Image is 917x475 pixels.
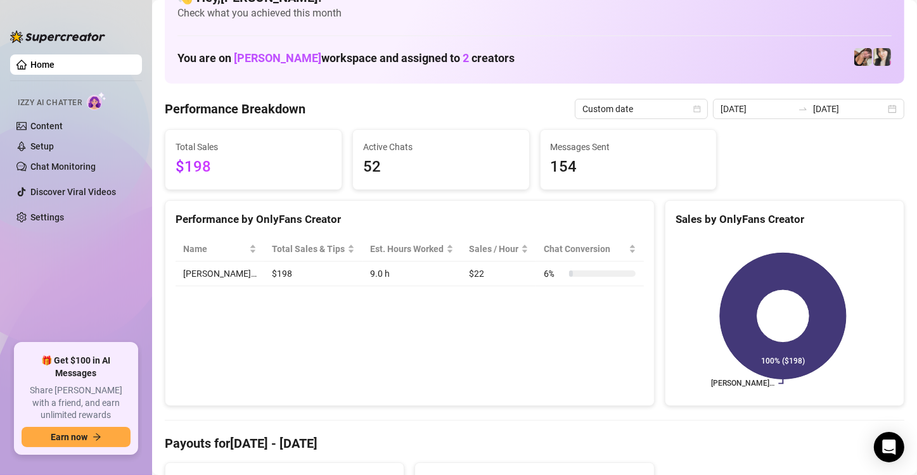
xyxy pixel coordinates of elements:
td: $22 [461,262,536,286]
span: Custom date [582,99,700,118]
a: Content [30,121,63,131]
th: Chat Conversion [536,237,643,262]
a: Chat Monitoring [30,161,96,172]
img: logo-BBDzfeDw.svg [10,30,105,43]
span: to [798,104,808,114]
input: End date [813,102,885,116]
span: Izzy AI Chatter [18,97,82,109]
span: 6 % [544,267,564,281]
span: swap-right [798,104,808,114]
img: Christina [873,48,891,66]
td: $198 [264,262,362,286]
span: $198 [176,155,331,179]
div: Performance by OnlyFans Creator [176,211,644,228]
a: Home [30,60,55,70]
text: [PERSON_NAME]… [711,379,774,388]
span: Sales / Hour [469,242,518,256]
a: Setup [30,141,54,151]
span: 🎁 Get $100 in AI Messages [22,355,131,379]
span: 154 [551,155,707,179]
img: AI Chatter [87,92,106,110]
div: Open Intercom Messenger [874,432,904,462]
span: 2 [463,51,469,65]
button: Earn nowarrow-right [22,427,131,447]
span: Share [PERSON_NAME] with a friend, and earn unlimited rewards [22,384,131,422]
span: Total Sales & Tips [272,242,345,256]
span: Active Chats [363,140,519,154]
h4: Payouts for [DATE] - [DATE] [165,434,904,452]
a: Discover Viral Videos [30,187,116,197]
span: arrow-right [93,433,101,441]
span: Earn now [51,432,87,442]
div: Est. Hours Worked [370,242,444,256]
h1: You are on workspace and assigned to creators [177,51,515,65]
span: 52 [363,155,519,179]
span: Chat Conversion [544,242,625,256]
td: 9.0 h [362,262,461,286]
h4: Performance Breakdown [165,100,305,118]
div: Sales by OnlyFans Creator [676,211,894,228]
th: Name [176,237,264,262]
span: Name [183,242,247,256]
span: calendar [693,105,701,113]
a: Settings [30,212,64,222]
span: [PERSON_NAME] [234,51,321,65]
th: Total Sales & Tips [264,237,362,262]
td: [PERSON_NAME]… [176,262,264,286]
img: Christina [854,48,872,66]
span: Check what you achieved this month [177,6,892,20]
th: Sales / Hour [461,237,536,262]
span: Total Sales [176,140,331,154]
span: Messages Sent [551,140,707,154]
input: Start date [721,102,793,116]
